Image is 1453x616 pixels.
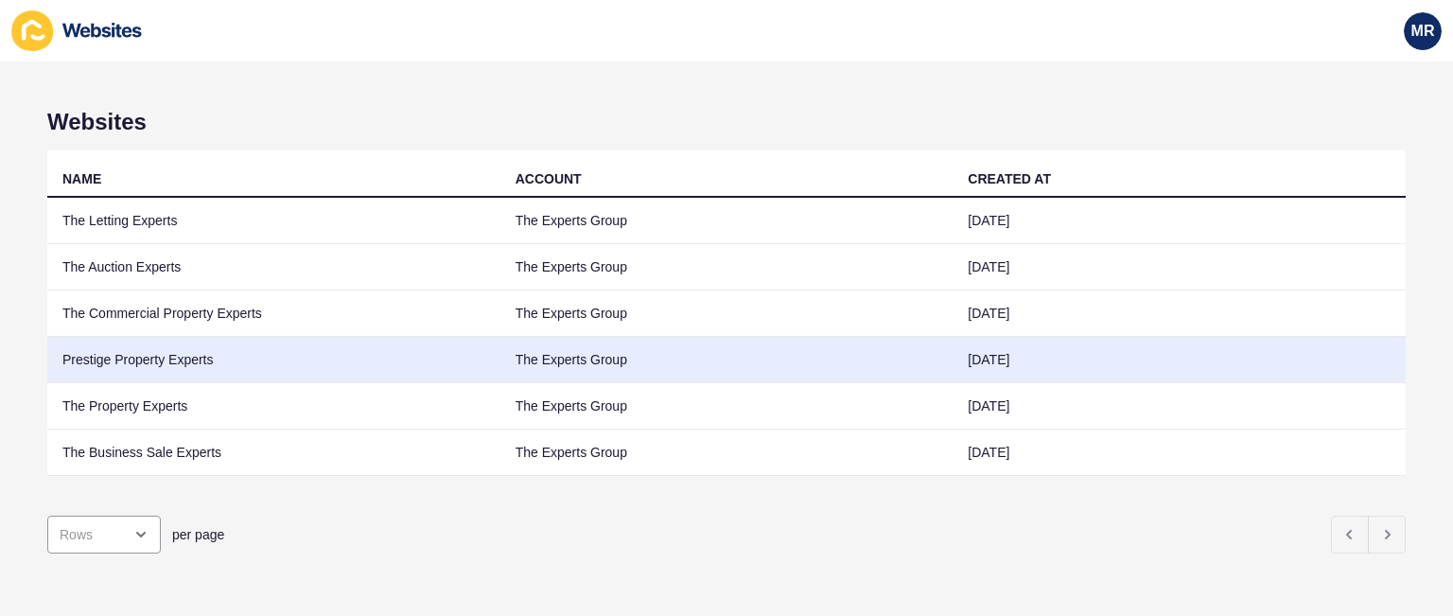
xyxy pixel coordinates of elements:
[500,198,954,244] td: The Experts Group
[47,430,500,476] td: The Business Sale Experts
[968,169,1051,188] div: CREATED AT
[953,383,1406,430] td: [DATE]
[47,383,500,430] td: The Property Experts
[500,244,954,290] td: The Experts Group
[62,169,101,188] div: NAME
[953,337,1406,383] td: [DATE]
[500,337,954,383] td: The Experts Group
[953,290,1406,337] td: [DATE]
[172,525,224,544] span: per page
[516,169,582,188] div: ACCOUNT
[500,290,954,337] td: The Experts Group
[1411,22,1435,41] span: MR
[47,516,161,554] div: open menu
[47,337,500,383] td: Prestige Property Experts
[500,430,954,476] td: The Experts Group
[47,109,1406,135] h1: Websites
[500,383,954,430] td: The Experts Group
[953,244,1406,290] td: [DATE]
[47,290,500,337] td: The Commercial Property Experts
[47,198,500,244] td: The Letting Experts
[953,198,1406,244] td: [DATE]
[47,244,500,290] td: The Auction Experts
[953,430,1406,476] td: [DATE]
